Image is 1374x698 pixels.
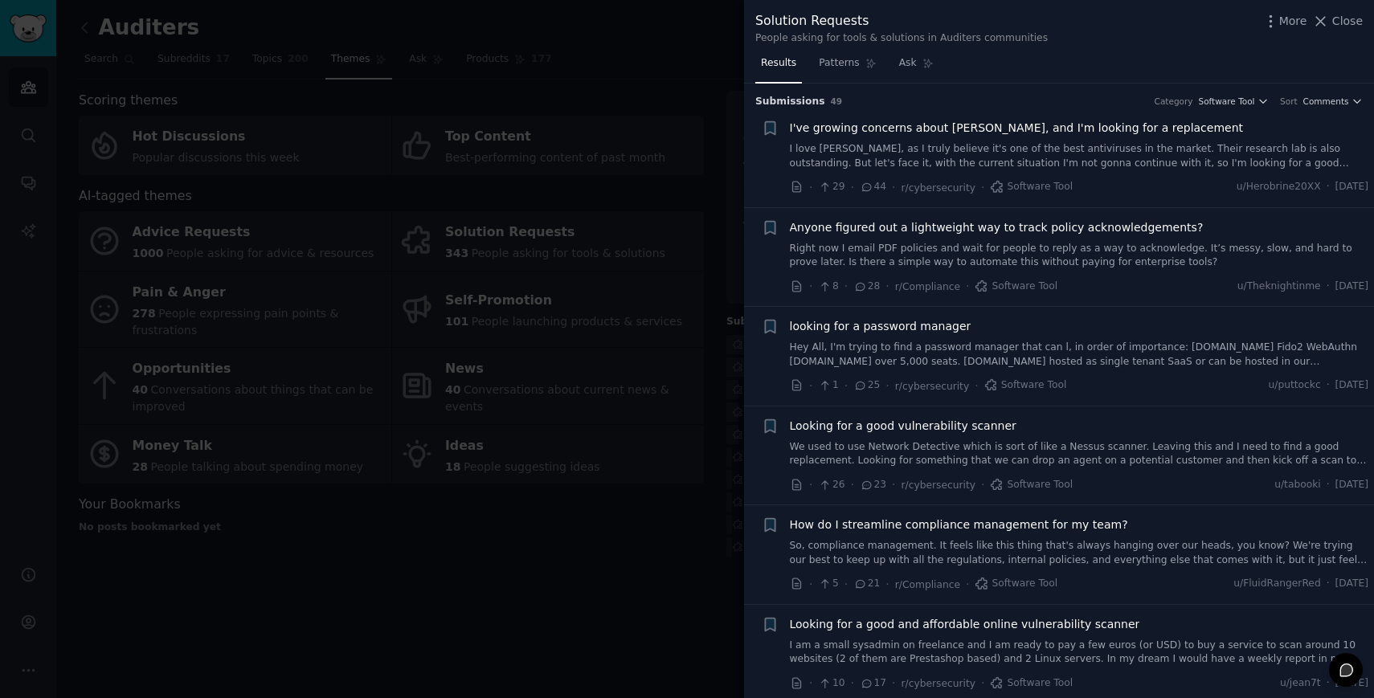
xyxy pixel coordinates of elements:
[755,51,802,84] a: Results
[755,95,825,109] span: Submission s
[902,480,975,491] span: r/cybersecurity
[851,179,854,196] span: ·
[1327,577,1330,591] span: ·
[894,51,939,84] a: Ask
[892,179,895,196] span: ·
[809,675,812,692] span: ·
[975,280,1057,294] span: Software Tool
[1335,180,1368,194] span: [DATE]
[902,678,975,689] span: r/cybersecurity
[1335,280,1368,294] span: [DATE]
[818,676,844,691] span: 10
[1269,378,1321,393] span: u/puttockc
[1237,180,1321,194] span: u/Herobrine20XX
[860,180,886,194] span: 44
[885,378,889,394] span: ·
[895,281,960,292] span: r/Compliance
[984,378,1067,393] span: Software Tool
[844,278,848,295] span: ·
[895,381,969,392] span: r/cybersecurity
[1332,13,1363,30] span: Close
[966,278,969,295] span: ·
[1327,378,1330,393] span: ·
[899,56,917,71] span: Ask
[981,179,984,196] span: ·
[831,96,843,106] span: 49
[1303,96,1349,107] span: Comments
[1327,280,1330,294] span: ·
[761,56,796,71] span: Results
[790,341,1369,369] a: Hey All, I'm trying to find a password manager that can l, in order of importance: [DOMAIN_NAME] ...
[892,476,895,493] span: ·
[844,378,848,394] span: ·
[885,278,889,295] span: ·
[1312,13,1363,30] button: Close
[1199,96,1270,107] button: Software Tool
[1335,577,1368,591] span: [DATE]
[981,476,984,493] span: ·
[966,576,969,593] span: ·
[990,180,1073,194] span: Software Tool
[790,318,971,335] a: looking for a password manager
[790,418,1016,435] a: Looking for a good vulnerability scanner
[1237,280,1321,294] span: u/Theknightinme
[1155,96,1193,107] div: Category
[790,516,1128,533] a: How do I streamline compliance management for my team?
[1335,378,1368,393] span: [DATE]
[990,478,1073,492] span: Software Tool
[790,440,1369,468] a: We used to use Network Detective which is sort of like a Nessus scanner. Leaving this and I need ...
[851,675,854,692] span: ·
[1233,577,1320,591] span: u/FluidRangerRed
[1335,478,1368,492] span: [DATE]
[1280,676,1321,691] span: u/jean7t
[809,378,812,394] span: ·
[1274,478,1320,492] span: u/tabooki
[790,219,1204,236] a: Anyone figured out a lightweight way to track policy acknowledgements?
[790,539,1369,567] a: So, compliance management. It feels like this thing that's always hanging over our heads, you kno...
[1279,13,1307,30] span: More
[818,180,844,194] span: 29
[892,675,895,692] span: ·
[1327,180,1330,194] span: ·
[818,378,838,393] span: 1
[809,278,812,295] span: ·
[790,142,1369,170] a: I love [PERSON_NAME], as I truly believe it's one of the best antiviruses in the market. Their re...
[790,242,1369,270] a: Right now I email PDF policies and wait for people to reply as a way to acknowledge. It’s messy, ...
[885,576,889,593] span: ·
[818,577,838,591] span: 5
[1262,13,1307,30] button: More
[819,56,859,71] span: Patterns
[895,579,960,590] span: r/Compliance
[809,179,812,196] span: ·
[853,577,880,591] span: 21
[755,31,1048,46] div: People asking for tools & solutions in Auditers communities
[990,676,1073,691] span: Software Tool
[755,11,1048,31] div: Solution Requests
[853,280,880,294] span: 28
[818,478,844,492] span: 26
[790,120,1244,137] a: I've growing concerns about [PERSON_NAME], and I'm looking for a replacement
[1327,676,1330,691] span: ·
[790,639,1369,667] a: I am a small sysadmin on freelance and I am ready to pay a few euros (or USD) to buy a service to...
[809,476,812,493] span: ·
[818,280,838,294] span: 8
[981,675,984,692] span: ·
[860,478,886,492] span: 23
[1303,96,1363,107] button: Comments
[1327,478,1330,492] span: ·
[813,51,881,84] a: Patterns
[1199,96,1255,107] span: Software Tool
[851,476,854,493] span: ·
[809,576,812,593] span: ·
[975,378,978,394] span: ·
[975,577,1057,591] span: Software Tool
[790,616,1140,633] a: Looking for a good and affordable online vulnerability scanner
[902,182,975,194] span: r/cybersecurity
[1280,96,1298,107] div: Sort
